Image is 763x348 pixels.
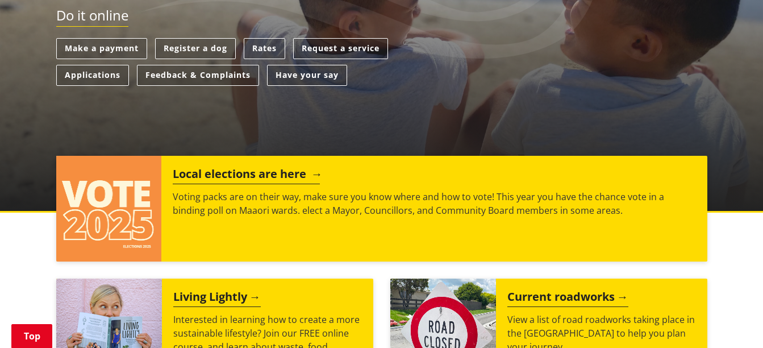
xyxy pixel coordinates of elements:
[173,290,261,307] h2: Living Lightly
[507,290,628,307] h2: Current roadworks
[56,7,128,27] h2: Do it online
[11,324,52,348] a: Top
[711,300,752,341] iframe: Messenger Launcher
[56,156,707,262] a: Local elections are here Voting packs are on their way, make sure you know where and how to vote!...
[137,65,259,86] a: Feedback & Complaints
[267,65,347,86] a: Have your say
[155,38,236,59] a: Register a dog
[244,38,285,59] a: Rates
[173,167,320,184] h2: Local elections are here
[56,156,162,262] img: Vote 2025
[293,38,388,59] a: Request a service
[173,190,695,217] p: Voting packs are on their way, make sure you know where and how to vote! This year you have the c...
[56,65,129,86] a: Applications
[56,38,147,59] a: Make a payment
